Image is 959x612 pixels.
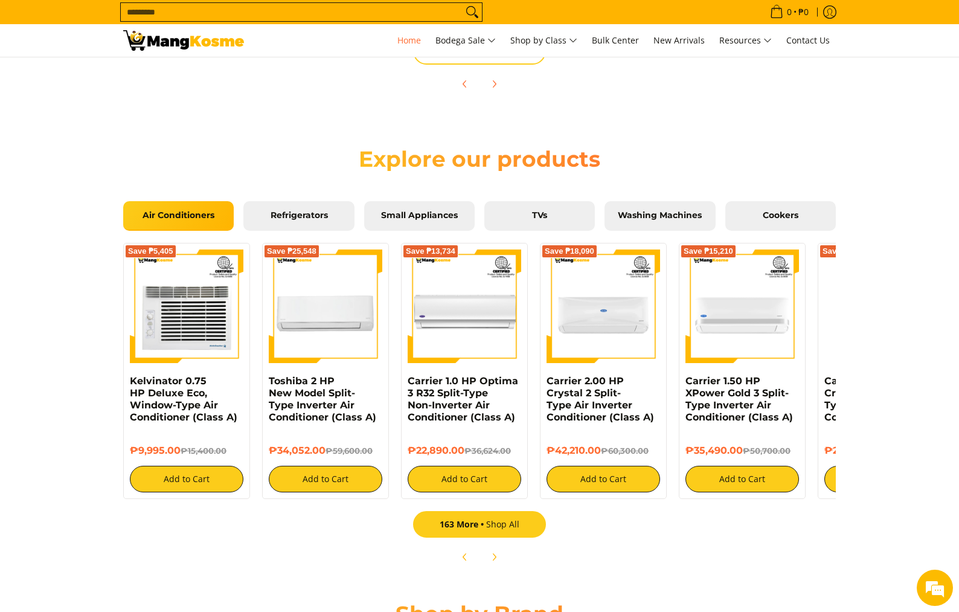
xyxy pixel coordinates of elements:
del: ₱59,600.00 [326,446,373,456]
button: Add to Cart [130,466,243,492]
button: Add to Cart [408,466,521,492]
span: Home [397,34,421,46]
div: Minimize live chat window [198,6,227,35]
button: Add to Cart [824,466,938,492]
a: Shop by Class [504,24,583,57]
span: Resources [719,33,772,48]
span: Contact Us [786,34,830,46]
a: Cookers [725,201,836,231]
button: Search [463,3,482,21]
textarea: Type your message and hit 'Enter' [6,330,230,372]
span: Save ₱25,548 [267,248,316,255]
a: New Arrivals [647,24,711,57]
span: Save ₱13,734 [406,248,455,255]
img: Kelvinator 0.75 HP Deluxe Eco, Window-Type Air Conditioner (Class A) [130,250,243,363]
span: 163 More [440,518,486,530]
button: Add to Cart [685,466,799,492]
a: Bulk Center [586,24,645,57]
button: Previous [452,71,478,97]
del: ₱15,400.00 [181,446,226,456]
img: Mang Kosme: Your Home Appliances Warehouse Sale Partner! [123,30,244,51]
img: Toshiba 2 HP New Model Split-Type Inverter Air Conditioner (Class A) [269,250,382,363]
button: Next [481,71,507,97]
a: Carrier 2.00 HP Crystal 2 Split-Type Air Inverter Conditioner (Class A) [547,375,654,423]
span: Small Appliances [373,210,466,221]
span: Shop by Class [510,33,577,48]
a: Small Appliances [364,201,475,231]
span: We're online! [70,152,167,274]
h2: Explore our products [304,146,655,173]
nav: Main Menu [256,24,836,57]
a: Washing Machines [605,201,715,231]
img: Carrier 1.0 HP Optima 3 R32 Split-Type Non-Inverter Air Conditioner (Class A) [408,250,521,363]
button: Previous [452,544,478,570]
del: ₱36,624.00 [464,446,511,456]
button: Add to Cart [269,466,382,492]
span: TVs [493,210,586,221]
button: Add to Cart [547,466,660,492]
span: ₱0 [797,8,810,16]
span: Save ₱9,950 [823,248,868,255]
a: Home [391,24,427,57]
a: Resources [713,24,778,57]
button: Next [481,544,507,570]
h6: ₱42,210.00 [547,445,660,457]
del: ₱60,300.00 [601,446,649,456]
a: Carrier 1.0 HP Optima 3 R32 Split-Type Non-Inverter Air Conditioner (Class A) [408,375,518,423]
a: Toshiba 2 HP New Model Split-Type Inverter Air Conditioner (Class A) [269,375,376,423]
span: Cookers [734,210,827,221]
span: Save ₱18,090 [545,248,594,255]
span: Save ₱5,405 [128,248,173,255]
a: Refrigerators [243,201,354,231]
span: Save ₱15,210 [684,248,733,255]
h6: ₱34,052.00 [269,445,382,457]
img: Carrier 1.50 HP XPower Gold 3 Split-Type Inverter Air Conditioner (Class A) [685,250,799,363]
span: Washing Machines [614,210,706,221]
a: Kelvinator 0.75 HP Deluxe Eco, Window-Type Air Conditioner (Class A) [130,375,237,423]
span: Bulk Center [592,34,639,46]
span: 0 [785,8,794,16]
a: Air Conditioners [123,201,234,231]
span: • [766,5,812,19]
a: Contact Us [780,24,836,57]
h6: ₱29,850.00 [824,445,938,457]
img: Carrier 2.00 HP Crystal 2 Split-Type Air Inverter Conditioner (Class A) [547,250,660,363]
del: ₱50,700.00 [743,446,791,456]
span: Air Conditioners [132,210,225,221]
a: 163 MoreShop All [413,511,546,538]
h6: ₱35,490.00 [685,445,799,457]
div: Air Conditioners [123,237,836,570]
span: Refrigerators [252,210,345,221]
h6: ₱9,995.00 [130,445,243,457]
span: Bodega Sale [435,33,496,48]
a: Bodega Sale [429,24,502,57]
a: TVs [484,201,595,231]
a: Carrier 1.50 HP XPower Gold 3 Split-Type Inverter Air Conditioner (Class A) [685,375,793,423]
img: Carrier 1.00 HP Crystal Split-Type Inverter Air Conditioner (Class A) [824,250,938,363]
a: Carrier 1.00 HP Crystal Split-Type Inverter Air Conditioner (Class A) [824,375,932,423]
h6: ₱22,890.00 [408,445,521,457]
span: New Arrivals [653,34,705,46]
div: Chat with us now [63,68,203,83]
